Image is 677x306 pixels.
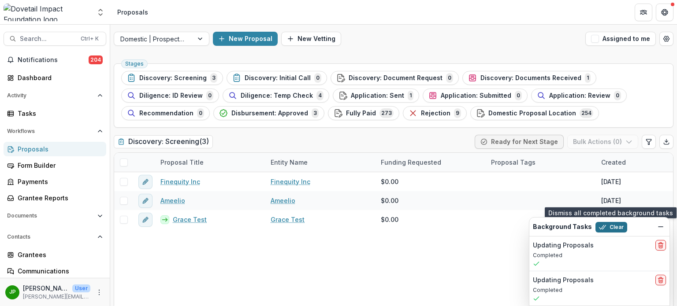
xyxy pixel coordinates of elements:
span: 204 [89,55,103,64]
span: Application: Sent [351,92,404,100]
div: Funding Requested [376,158,446,167]
span: Documents [7,213,94,219]
span: 0 [446,73,453,83]
span: Rejection [421,110,450,117]
p: [PERSON_NAME][EMAIL_ADDRESS][DOMAIN_NAME] [23,293,90,301]
span: Workflows [7,128,94,134]
span: Notifications [18,56,89,64]
button: More [94,287,104,298]
button: New Proposal [213,32,278,46]
div: Proposal Tags [486,158,541,167]
button: Fully Paid273 [328,106,399,120]
button: Get Help [656,4,673,21]
button: delete [655,240,666,251]
img: Dovetail Impact Foundation logo [4,4,91,21]
button: Bulk Actions (0) [567,135,638,149]
span: Discovery: Initial Call [245,74,311,82]
button: Partners [635,4,652,21]
span: 0 [614,91,621,100]
button: Domestic Proposal Location254 [470,106,599,120]
span: Discovery: Screening [139,74,207,82]
span: 0 [197,108,204,118]
button: edit [138,213,153,227]
div: Proposal Title [155,153,265,172]
button: Dismiss [655,221,666,232]
span: 4 [316,91,324,100]
p: Completed [533,286,666,294]
button: Export table data [659,135,673,149]
span: 0 [206,91,213,100]
div: Entity Name [265,153,376,172]
span: Fully Paid [346,110,376,117]
a: Ameelio [271,196,295,205]
span: Application: Review [549,92,610,100]
button: edit [138,175,153,189]
button: Open Documents [4,209,106,223]
button: edit [138,194,153,208]
span: 273 [379,108,394,118]
button: Assigned to me [585,32,656,46]
a: Finequity Inc [160,177,200,186]
span: Activity [7,92,94,99]
div: Proposal Tags [486,153,596,172]
a: Grantees [4,247,106,262]
p: Completed [533,251,666,259]
div: Jason Pittman [9,289,16,295]
span: 3 [210,73,217,83]
span: 0 [314,73,321,83]
button: Open Contacts [4,230,106,244]
span: $0.00 [381,177,398,186]
span: Contacts [7,234,94,240]
span: Disbursement: Approved [231,110,308,117]
button: delete [655,275,666,285]
span: Recommendation [139,110,193,117]
button: Application: Submitted0 [423,88,528,103]
button: Open entity switcher [94,4,107,21]
div: [DATE] [601,215,621,224]
span: Search... [20,35,75,43]
span: 1 [408,91,413,100]
a: Form Builder [4,158,106,173]
p: [PERSON_NAME] [23,284,69,293]
button: Discovery: Documents Received1 [462,71,596,85]
span: 9 [454,108,461,118]
div: Proposal Title [155,158,209,167]
a: Grace Test [173,215,207,224]
button: Application: Sent1 [333,88,419,103]
button: Open Activity [4,88,106,103]
button: Open Workflows [4,124,106,138]
button: Clear [595,222,627,232]
button: Notifications204 [4,53,106,67]
a: Payments [4,174,106,189]
div: Funding Requested [376,153,486,172]
button: Discovery: Screening3 [121,71,223,85]
div: [DATE] [601,196,621,205]
h2: Background Tasks [533,223,592,231]
button: Discovery: Document Request0 [331,71,459,85]
button: Disbursement: Approved3 [213,106,324,120]
button: Recommendation0 [121,106,210,120]
span: 1 [585,73,591,83]
span: Diligence: ID Review [139,92,203,100]
a: Communications [4,264,106,278]
div: Entity Name [265,158,313,167]
div: Created [596,158,631,167]
span: 0 [515,91,522,100]
button: Rejection9 [403,106,467,120]
div: Proposals [117,7,148,17]
span: Application: Submitted [441,92,511,100]
a: Grace Test [271,215,305,224]
h2: Updating Proposals [533,277,594,284]
nav: breadcrumb [114,6,152,18]
button: Open table manager [659,32,673,46]
div: Grantees [18,250,99,259]
span: $0.00 [381,215,398,224]
button: Diligence: ID Review0 [121,88,219,103]
span: $0.00 [381,196,398,205]
div: Dashboard [18,73,99,82]
button: Application: Review0 [531,88,627,103]
p: User [72,284,90,292]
